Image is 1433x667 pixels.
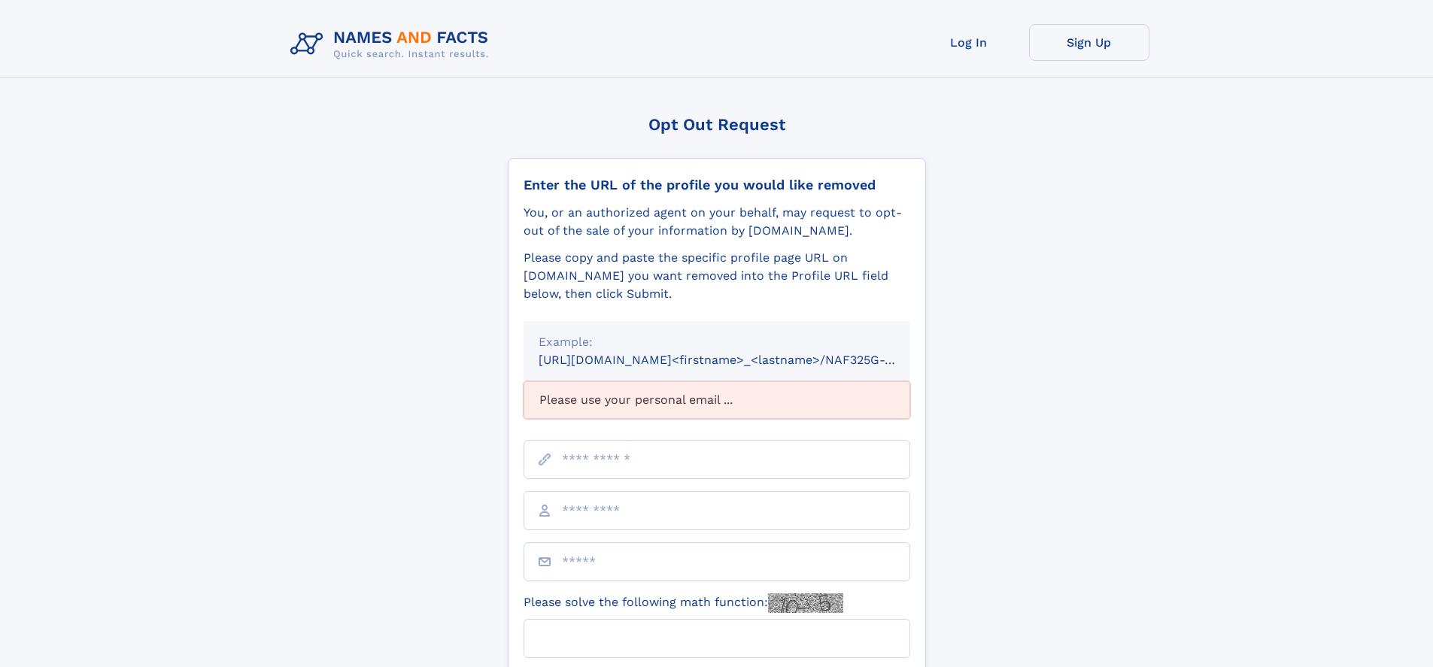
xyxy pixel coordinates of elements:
a: Sign Up [1029,24,1149,61]
div: Example: [539,333,895,351]
div: You, or an authorized agent on your behalf, may request to opt-out of the sale of your informatio... [524,204,910,240]
small: [URL][DOMAIN_NAME]<firstname>_<lastname>/NAF325G-xxxxxxxx [539,353,939,367]
label: Please solve the following math function: [524,593,843,613]
img: Logo Names and Facts [284,24,501,65]
div: Please use your personal email ... [524,381,910,419]
div: Please copy and paste the specific profile page URL on [DOMAIN_NAME] you want removed into the Pr... [524,249,910,303]
a: Log In [909,24,1029,61]
div: Enter the URL of the profile you would like removed [524,177,910,193]
div: Opt Out Request [508,115,926,134]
